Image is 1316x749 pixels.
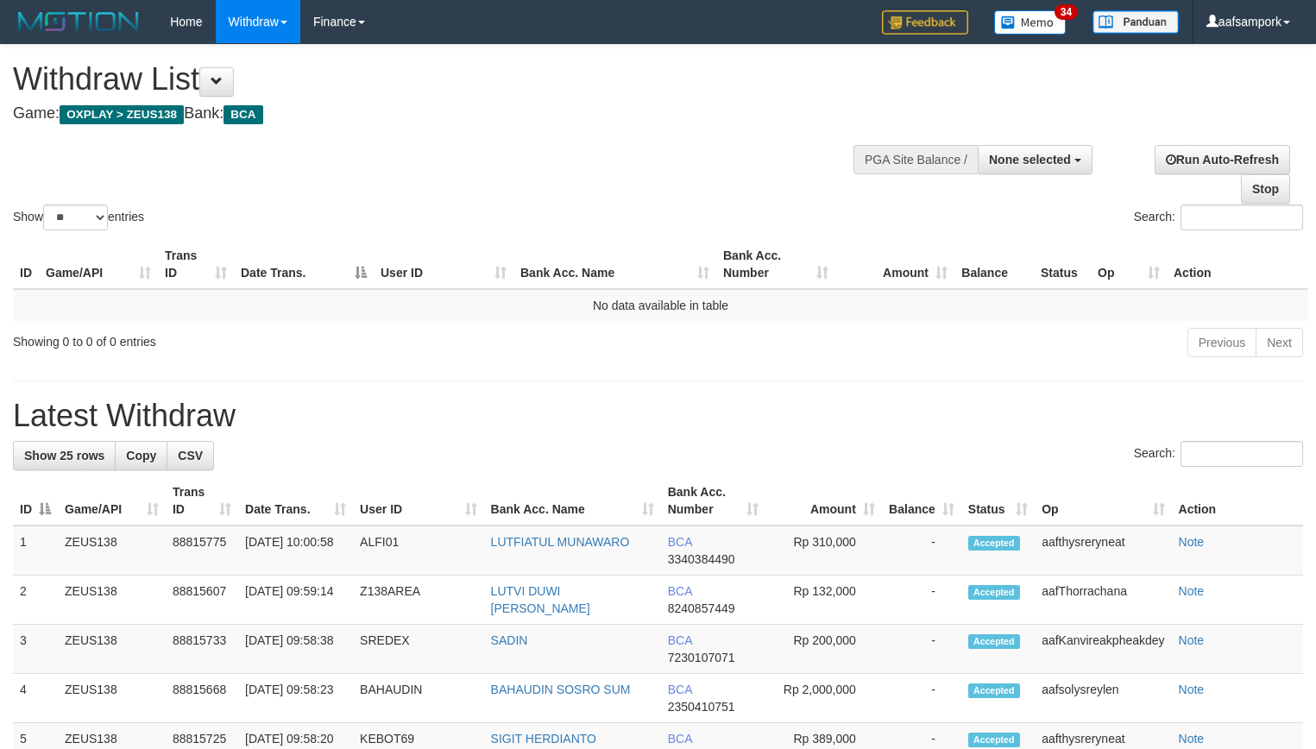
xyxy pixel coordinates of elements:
[238,674,353,723] td: [DATE] 09:58:23
[13,240,39,289] th: ID
[1256,328,1303,357] a: Next
[1179,732,1205,746] a: Note
[716,240,835,289] th: Bank Acc. Number: activate to sort column ascending
[513,240,716,289] th: Bank Acc. Name: activate to sort column ascending
[115,441,167,470] a: Copy
[224,105,262,124] span: BCA
[353,625,484,674] td: SREDEX
[968,733,1020,747] span: Accepted
[765,476,882,526] th: Amount: activate to sort column ascending
[353,674,484,723] td: BAHAUDIN
[765,625,882,674] td: Rp 200,000
[491,584,590,615] a: LUTVI DUWI [PERSON_NAME]
[668,700,735,714] span: Copy 2350410751 to clipboard
[13,62,860,97] h1: Withdraw List
[166,625,238,674] td: 88815733
[353,526,484,576] td: ALFI01
[1187,328,1256,357] a: Previous
[13,9,144,35] img: MOTION_logo.png
[1181,205,1303,230] input: Search:
[353,476,484,526] th: User ID: activate to sort column ascending
[178,449,203,463] span: CSV
[24,449,104,463] span: Show 25 rows
[58,576,166,625] td: ZEUS138
[968,683,1020,698] span: Accepted
[491,633,528,647] a: SADIN
[1035,576,1171,625] td: aafThorrachana
[882,625,961,674] td: -
[234,240,374,289] th: Date Trans.: activate to sort column descending
[989,153,1071,167] span: None selected
[166,576,238,625] td: 88815607
[491,683,631,696] a: BAHAUDIN SOSRO SUM
[961,476,1035,526] th: Status: activate to sort column ascending
[166,674,238,723] td: 88815668
[238,625,353,674] td: [DATE] 09:58:38
[60,105,184,124] span: OXPLAY > ZEUS138
[968,585,1020,600] span: Accepted
[882,674,961,723] td: -
[374,240,513,289] th: User ID: activate to sort column ascending
[668,535,692,549] span: BCA
[13,576,58,625] td: 2
[491,535,630,549] a: LUTFIATUL MUNAWARO
[158,240,234,289] th: Trans ID: activate to sort column ascending
[882,576,961,625] td: -
[1055,4,1078,20] span: 34
[13,441,116,470] a: Show 25 rows
[1092,10,1179,34] img: panduan.png
[238,526,353,576] td: [DATE] 10:00:58
[13,476,58,526] th: ID: activate to sort column descending
[994,10,1067,35] img: Button%20Memo.svg
[765,674,882,723] td: Rp 2,000,000
[1155,145,1290,174] a: Run Auto-Refresh
[968,634,1020,649] span: Accepted
[484,476,661,526] th: Bank Acc. Name: activate to sort column ascending
[1179,633,1205,647] a: Note
[238,476,353,526] th: Date Trans.: activate to sort column ascending
[661,476,765,526] th: Bank Acc. Number: activate to sort column ascending
[1034,240,1091,289] th: Status
[353,576,484,625] td: Z138AREA
[13,674,58,723] td: 4
[13,105,860,123] h4: Game: Bank:
[882,476,961,526] th: Balance: activate to sort column ascending
[1181,441,1303,467] input: Search:
[668,633,692,647] span: BCA
[58,476,166,526] th: Game/API: activate to sort column ascending
[853,145,978,174] div: PGA Site Balance /
[668,651,735,664] span: Copy 7230107071 to clipboard
[13,289,1308,321] td: No data available in table
[13,399,1303,433] h1: Latest Withdraw
[668,683,692,696] span: BCA
[765,526,882,576] td: Rp 310,000
[978,145,1092,174] button: None selected
[58,674,166,723] td: ZEUS138
[491,732,596,746] a: SIGIT HERDIANTO
[668,584,692,598] span: BCA
[58,625,166,674] td: ZEUS138
[1134,205,1303,230] label: Search:
[835,240,954,289] th: Amount: activate to sort column ascending
[58,526,166,576] td: ZEUS138
[765,576,882,625] td: Rp 132,000
[1134,441,1303,467] label: Search:
[13,326,535,350] div: Showing 0 to 0 of 0 entries
[668,601,735,615] span: Copy 8240857449 to clipboard
[1091,240,1167,289] th: Op: activate to sort column ascending
[668,552,735,566] span: Copy 3340384490 to clipboard
[39,240,158,289] th: Game/API: activate to sort column ascending
[126,449,156,463] span: Copy
[166,476,238,526] th: Trans ID: activate to sort column ascending
[43,205,108,230] select: Showentries
[1035,625,1171,674] td: aafKanvireakpheakdey
[882,10,968,35] img: Feedback.jpg
[1035,476,1171,526] th: Op: activate to sort column ascending
[238,576,353,625] td: [DATE] 09:59:14
[13,526,58,576] td: 1
[668,732,692,746] span: BCA
[13,625,58,674] td: 3
[1172,476,1303,526] th: Action
[968,536,1020,551] span: Accepted
[167,441,214,470] a: CSV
